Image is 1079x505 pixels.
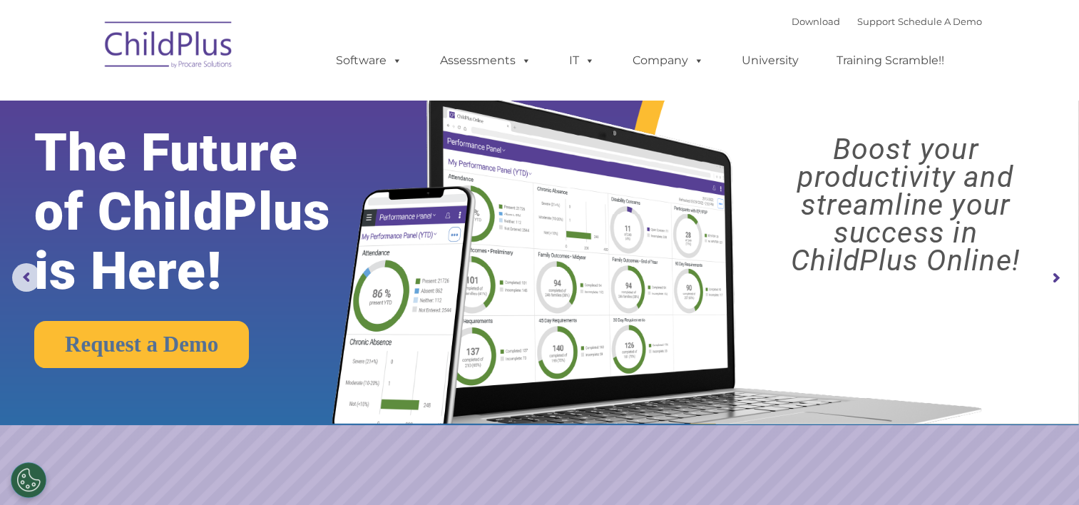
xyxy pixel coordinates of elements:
[792,16,982,27] font: |
[198,94,242,105] span: Last name
[792,16,840,27] a: Download
[898,16,982,27] a: Schedule A Demo
[857,16,895,27] a: Support
[822,46,958,75] a: Training Scramble!!
[555,46,609,75] a: IT
[727,46,813,75] a: University
[98,11,240,83] img: ChildPlus by Procare Solutions
[34,123,379,301] rs-layer: The Future of ChildPlus is Here!
[745,136,1065,275] rs-layer: Boost your productivity and streamline your success in ChildPlus Online!
[322,46,416,75] a: Software
[11,462,46,498] button: Cookies Settings
[198,153,259,163] span: Phone number
[1008,437,1079,505] div: Widget de chat
[618,46,718,75] a: Company
[426,46,546,75] a: Assessments
[34,321,249,368] a: Request a Demo
[1008,437,1079,505] iframe: Chat Widget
